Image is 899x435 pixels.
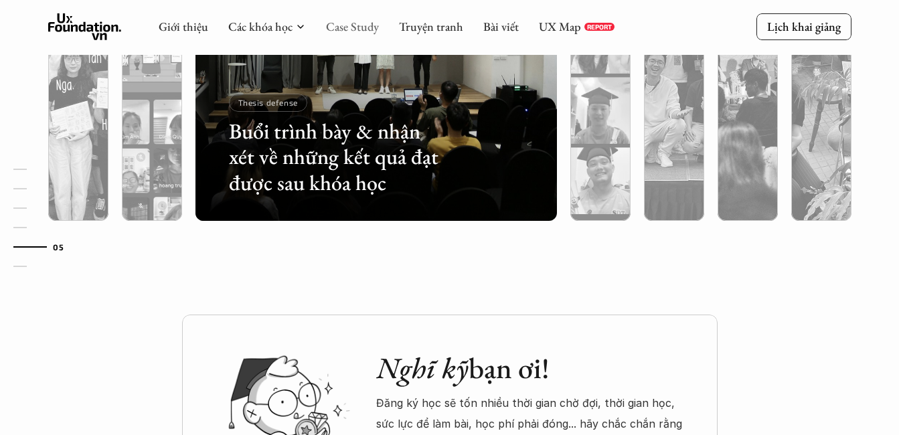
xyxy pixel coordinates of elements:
[159,19,208,34] a: Giới thiệu
[53,242,64,251] strong: 05
[326,19,379,34] a: Case Study
[238,98,298,107] p: Thesis defense
[587,23,612,31] p: REPORT
[376,349,469,387] em: Nghĩ kỹ
[229,118,444,195] h3: Buổi trình bày & nhận xét về những kết quả đạt được sau khóa học
[767,19,841,34] p: Lịch khai giảng
[228,19,293,34] a: Các khóa học
[539,19,581,34] a: UX Map
[756,13,851,39] a: Lịch khai giảng
[376,351,691,386] h2: bạn ơi!
[399,19,463,34] a: Truyện tranh
[584,23,615,31] a: REPORT
[13,239,77,255] a: 05
[483,19,519,34] a: Bài viết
